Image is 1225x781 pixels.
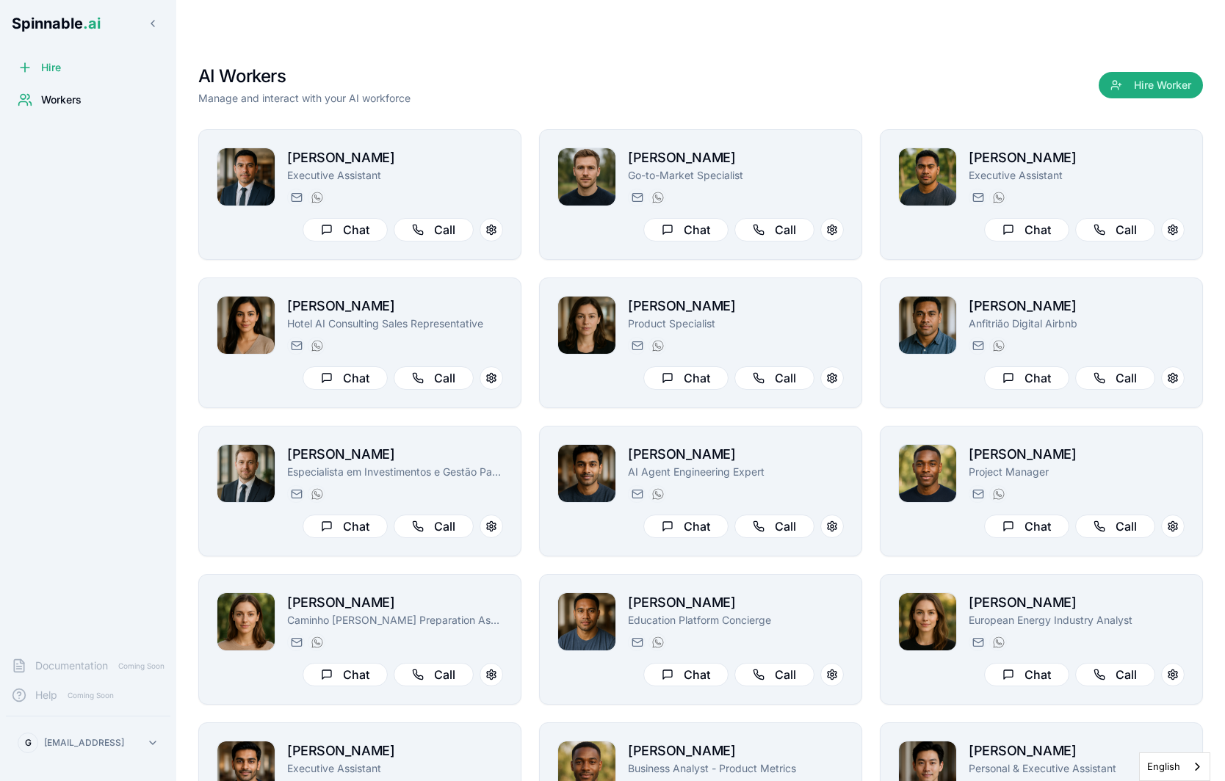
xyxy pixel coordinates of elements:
[628,316,844,331] p: Product Specialist
[308,485,325,503] button: WhatsApp
[989,189,1007,206] button: WhatsApp
[287,633,305,651] button: Send email to gloria.simon@getspinnable.ai
[628,444,844,465] h2: [PERSON_NAME]
[287,465,503,479] p: Especialista em Investimentos e Gestão Patrimonial
[287,189,305,206] button: Send email to alexander.schmidt@getspinnable.ai
[628,485,646,503] button: Send email to manuel.mehta@getspinnable.ai
[287,148,503,168] h2: [PERSON_NAME]
[1139,752,1210,781] div: Language
[35,688,57,702] span: Help
[899,445,956,502] img: Brian Robinson
[287,592,503,613] h2: [PERSON_NAME]
[628,189,646,206] button: Send email to leon.rasmussen@getspinnable.ai
[308,189,325,206] button: WhatsApp
[628,761,844,776] p: Business Analyst - Product Metrics
[217,148,275,206] img: Alexander Schmidt
[35,658,108,673] span: Documentation
[41,92,82,107] span: Workers
[652,636,664,648] img: WhatsApp
[287,316,503,331] p: Hotel AI Consulting Sales Representative
[1139,752,1210,781] aside: Language selected: English
[969,633,986,651] button: Send email to daniela.anderson@getspinnable.ai
[984,218,1069,241] button: Chat
[969,337,986,355] button: Send email to joao.vai@getspinnable.ai
[969,296,1185,316] h2: [PERSON_NAME]
[628,592,844,613] h2: [PERSON_NAME]
[648,633,666,651] button: WhatsApp
[628,337,646,355] button: Send email to amelia.green@getspinnable.ai
[652,488,664,500] img: WhatsApp
[899,297,956,354] img: João Vai
[969,316,1185,331] p: Anfitrião Digital Airbnb
[969,613,1185,628] p: European Energy Industry Analyst
[969,761,1185,776] p: Personal & Executive Assistant
[989,337,1007,355] button: WhatsApp
[41,60,61,75] span: Hire
[734,515,814,538] button: Call
[1075,366,1155,390] button: Call
[643,366,729,390] button: Chat
[984,515,1069,538] button: Chat
[628,168,844,183] p: Go-to-Market Specialist
[44,737,124,749] p: [EMAIL_ADDRESS]
[1075,218,1155,241] button: Call
[303,218,388,241] button: Chat
[217,445,275,502] img: Paul Santos
[287,613,503,628] p: Caminho [PERSON_NAME] Preparation Assistant
[558,445,615,502] img: Manuel Mehta
[1075,515,1155,538] button: Call
[734,366,814,390] button: Call
[648,337,666,355] button: WhatsApp
[63,689,118,702] span: Coming Soon
[993,488,1005,500] img: WhatsApp
[311,192,323,203] img: WhatsApp
[198,91,411,106] p: Manage and interact with your AI workforce
[628,741,844,761] h2: [PERSON_NAME]
[12,728,165,758] button: G[EMAIL_ADDRESS]
[303,663,388,686] button: Chat
[648,189,666,206] button: WhatsApp
[989,633,1007,651] button: WhatsApp
[311,636,323,648] img: WhatsApp
[25,737,32,749] span: G
[643,515,729,538] button: Chat
[628,633,646,651] button: Send email to michael.taufa@getspinnable.ai
[652,192,664,203] img: WhatsApp
[287,485,305,503] button: Send email to paul.santos@getspinnable.ai
[217,593,275,650] img: Gloria Simon
[643,663,729,686] button: Chat
[394,663,474,686] button: Call
[303,515,388,538] button: Chat
[558,148,615,206] img: Leon Rasmussen
[394,218,474,241] button: Call
[558,297,615,354] img: Amelia Green
[394,515,474,538] button: Call
[308,633,325,651] button: WhatsApp
[1099,72,1203,98] button: Hire Worker
[287,168,503,183] p: Executive Assistant
[628,296,844,316] h2: [PERSON_NAME]
[198,65,411,88] h1: AI Workers
[12,15,101,32] span: Spinnable
[1099,79,1203,94] a: Hire Worker
[984,663,1069,686] button: Chat
[83,15,101,32] span: .ai
[287,741,503,761] h2: [PERSON_NAME]
[993,340,1005,352] img: WhatsApp
[969,465,1185,479] p: Project Manager
[989,485,1007,503] button: WhatsApp
[734,663,814,686] button: Call
[311,488,323,500] img: WhatsApp
[652,340,664,352] img: WhatsApp
[1140,753,1210,780] a: English
[394,366,474,390] button: Call
[308,337,325,355] button: WhatsApp
[969,592,1185,613] h2: [PERSON_NAME]
[734,218,814,241] button: Call
[969,444,1185,465] h2: [PERSON_NAME]
[984,366,1069,390] button: Chat
[993,636,1005,648] img: WhatsApp
[628,613,844,628] p: Education Platform Concierge
[558,593,615,650] img: Michael Taufa
[1075,663,1155,686] button: Call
